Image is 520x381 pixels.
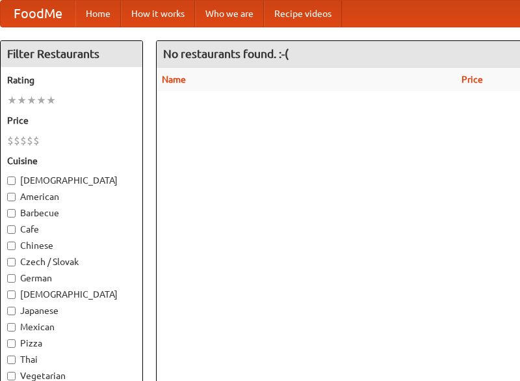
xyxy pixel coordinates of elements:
input: Pizza [7,339,16,348]
input: German [7,274,16,283]
li: ★ [17,93,27,107]
a: How it works [121,1,195,27]
a: Home [75,1,121,27]
input: Vegetarian [7,372,16,380]
label: Chinese [7,239,136,252]
a: FoodMe [1,1,75,27]
li: ★ [27,93,36,107]
label: Mexican [7,320,136,333]
h4: Filter Restaurants [1,41,142,67]
h5: Rating [7,74,136,87]
input: Mexican [7,323,16,332]
label: Thai [7,353,136,366]
li: ★ [36,93,46,107]
a: Who we are [195,1,264,27]
input: Chinese [7,242,16,250]
input: Japanese [7,307,16,315]
li: $ [20,134,27,148]
li: $ [33,134,40,148]
input: Barbecue [7,209,16,218]
label: [DEMOGRAPHIC_DATA] [7,174,136,187]
a: Recipe videos [264,1,342,27]
label: Japanese [7,304,136,317]
label: Czech / Slovak [7,255,136,268]
li: ★ [46,93,56,107]
label: [DEMOGRAPHIC_DATA] [7,288,136,301]
li: $ [7,134,14,148]
input: Cafe [7,225,16,234]
label: American [7,190,136,203]
label: Barbecue [7,206,136,219]
label: Cafe [7,223,136,236]
a: Name [162,74,186,85]
a: Price [461,74,483,85]
label: Pizza [7,337,136,350]
input: [DEMOGRAPHIC_DATA] [7,176,16,185]
input: American [7,193,16,201]
li: ★ [7,93,17,107]
h5: Price [7,114,136,127]
label: German [7,272,136,285]
input: Thai [7,356,16,364]
ng-pluralize: No restaurants found. :-( [163,48,289,60]
input: [DEMOGRAPHIC_DATA] [7,290,16,299]
h5: Cuisine [7,154,136,167]
li: $ [27,134,33,148]
li: $ [14,134,20,148]
input: Czech / Slovak [7,258,16,266]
